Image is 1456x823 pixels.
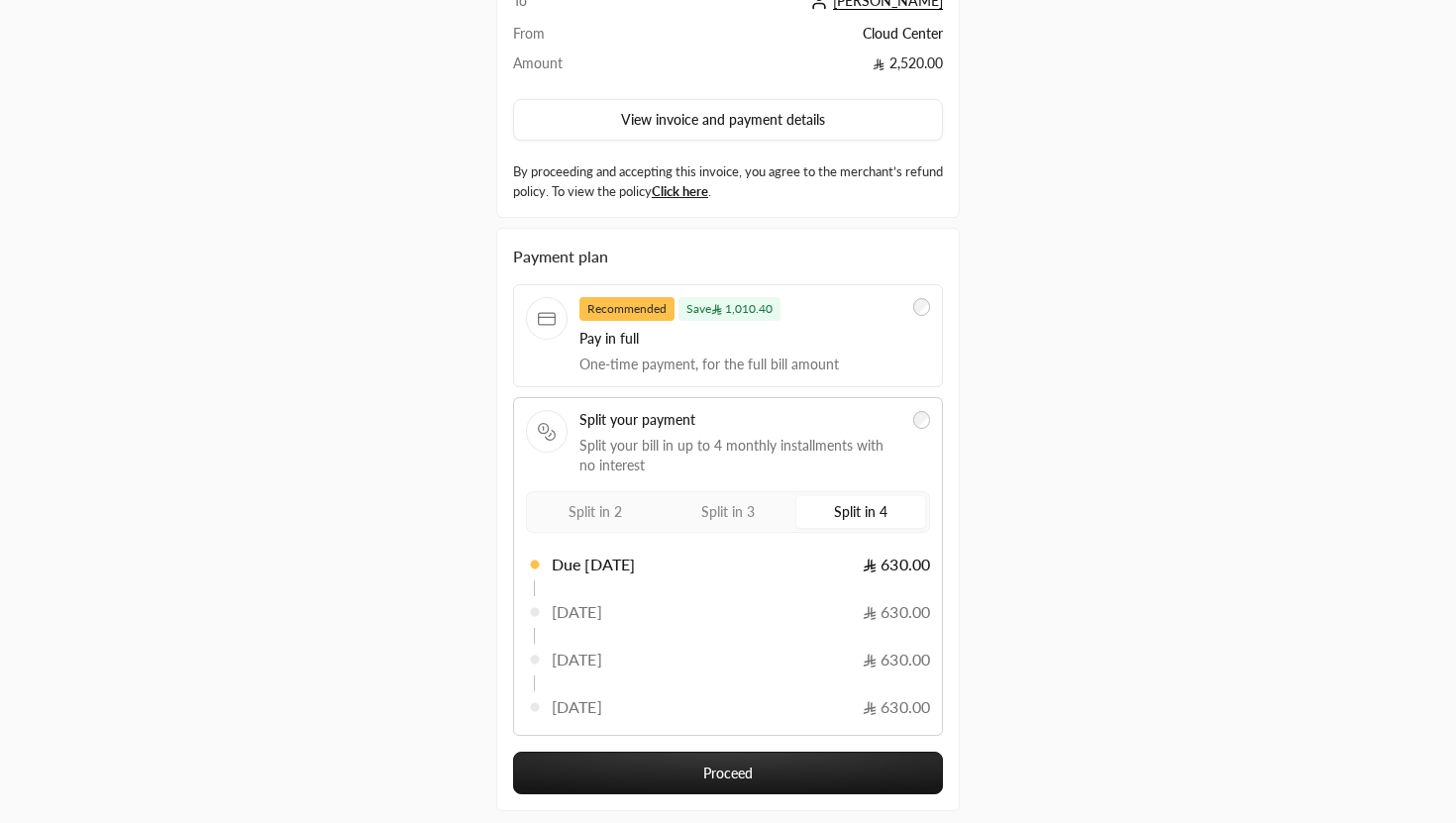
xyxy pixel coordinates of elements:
button: Proceed [513,752,943,794]
td: From [513,24,627,53]
td: Amount [513,53,627,83]
td: Cloud Center [627,24,943,53]
td: 2,520.00 [627,53,943,83]
span: [DATE] [552,600,602,624]
span: Split in 2 [569,503,622,520]
span: Recommended [579,297,675,321]
span: 630.00 [863,648,930,671]
span: Split your bill in up to 4 monthly installments with no interest [579,436,901,475]
label: By proceeding and accepting this invoice, you agree to the merchant’s refund policy. To view the ... [513,162,943,201]
span: [DATE] [552,695,602,719]
span: Save 1,010.40 [678,297,780,321]
span: [DATE] [552,648,602,671]
span: Due [DATE] [552,553,635,576]
span: Split in 3 [701,503,755,520]
input: RecommendedSave 1,010.40Pay in fullOne-time payment, for the full bill amount [913,298,931,316]
span: Split in 4 [834,503,887,520]
span: 630.00 [863,553,930,576]
span: 630.00 [863,600,930,624]
div: Payment plan [513,245,943,268]
span: Pay in full [579,329,901,349]
input: Split your paymentSplit your bill in up to 4 monthly installments with no interest [913,411,931,429]
button: View invoice and payment details [513,99,943,141]
span: One-time payment, for the full bill amount [579,355,901,374]
span: Split your payment [579,410,901,430]
a: Click here [652,183,708,199]
span: 630.00 [863,695,930,719]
